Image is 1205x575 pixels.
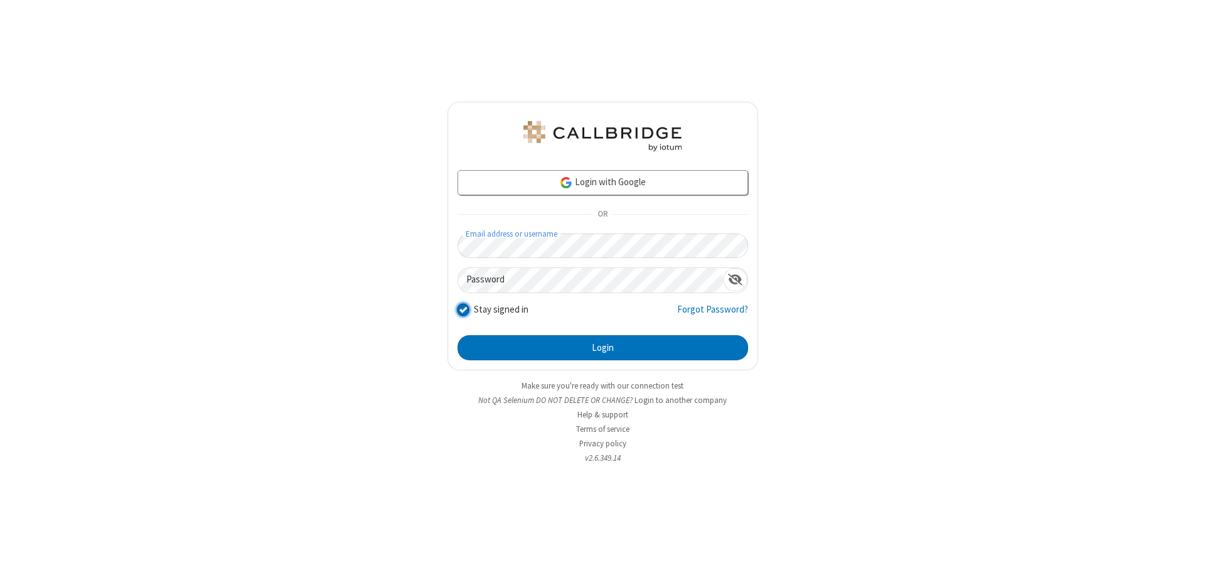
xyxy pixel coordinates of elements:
a: Privacy policy [579,438,626,449]
li: v2.6.349.14 [447,452,758,464]
input: Password [458,268,723,293]
a: Help & support [577,409,628,420]
img: google-icon.png [559,176,573,190]
label: Stay signed in [474,303,528,317]
button: Login to another company [635,394,727,406]
div: Show password [723,268,747,291]
a: Login with Google [458,170,748,195]
img: QA Selenium DO NOT DELETE OR CHANGE [521,121,684,151]
a: Forgot Password? [677,303,748,326]
a: Terms of service [576,424,629,434]
span: OR [592,206,613,223]
li: Not QA Selenium DO NOT DELETE OR CHANGE? [447,394,758,406]
input: Email address or username [458,234,748,258]
button: Login [458,335,748,360]
a: Make sure you're ready with our connection test [522,380,683,391]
